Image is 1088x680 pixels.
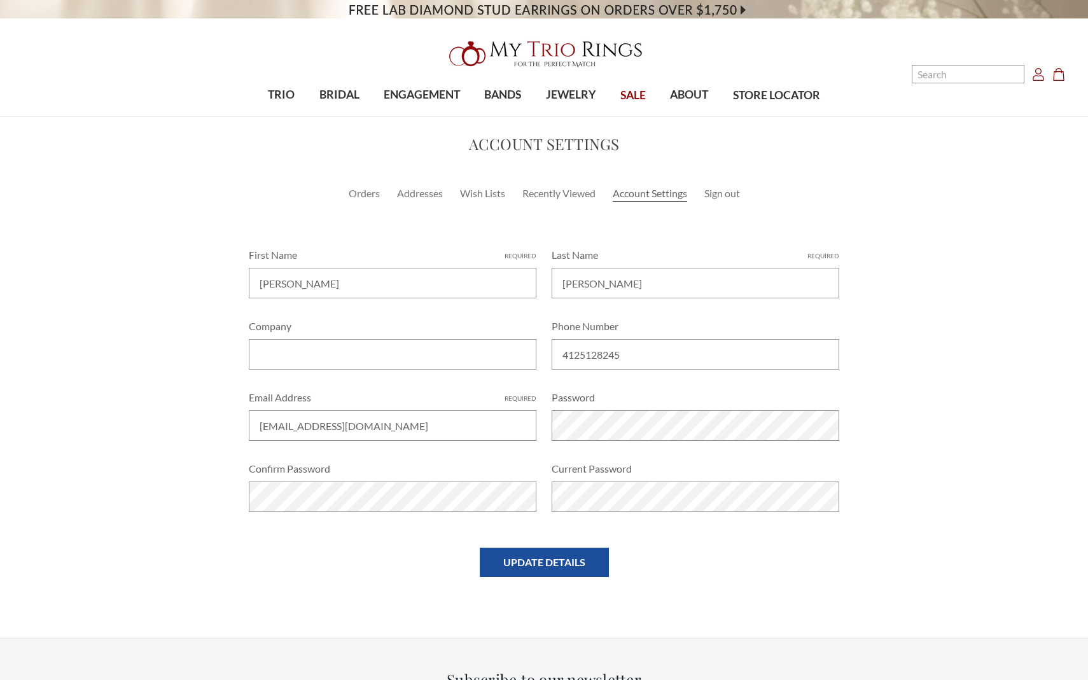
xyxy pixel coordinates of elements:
[620,87,646,104] span: SALE
[442,34,646,74] img: My Trio Rings
[704,186,740,201] a: Sign out
[472,74,533,116] a: BANDS
[721,75,832,116] a: STORE LOCATOR
[1032,66,1045,81] a: Account
[319,87,359,103] span: BRIDAL
[546,87,596,103] span: JEWELRY
[249,319,536,334] label: Company
[658,74,720,116] a: ABOUT
[552,461,839,476] label: Current Password
[564,116,577,117] button: submenu toggle
[552,319,839,334] label: Phone Number
[1032,68,1045,81] svg: Account
[249,390,536,405] label: Email Address
[307,74,371,116] a: BRIDAL
[534,74,608,116] a: JEWELRY
[480,548,609,577] button: Update Details
[552,247,839,263] label: Last Name
[249,247,536,263] label: First Name
[912,65,1024,83] input: Search
[268,87,295,103] span: TRIO
[505,251,536,261] small: Required
[384,87,460,103] span: ENGAGEMENT
[484,87,521,103] span: BANDS
[1052,66,1073,81] a: Cart with 0 items
[552,390,839,405] label: Password
[683,116,695,117] button: submenu toggle
[496,116,509,117] button: submenu toggle
[249,461,536,476] label: Confirm Password
[608,75,658,116] a: SALE
[333,116,345,117] button: submenu toggle
[415,116,428,117] button: submenu toggle
[275,116,288,117] button: submenu toggle
[349,186,380,201] a: Orders
[316,34,772,74] a: My Trio Rings
[733,87,820,104] span: STORE LOCATOR
[522,186,596,201] a: Recently Viewed
[807,251,839,261] small: Required
[372,74,472,116] a: ENGAGEMENT
[249,132,839,155] h2: Account Settings
[460,186,505,201] a: Wish Lists
[397,186,443,201] a: Addresses
[613,186,687,201] a: Account Settings
[1052,68,1065,81] svg: cart.cart_preview
[256,74,307,116] a: TRIO
[505,394,536,403] small: Required
[670,87,708,103] span: ABOUT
